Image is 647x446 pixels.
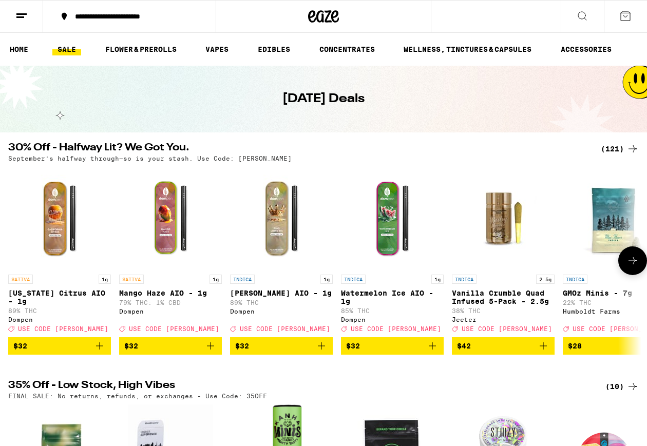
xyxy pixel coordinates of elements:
span: USE CODE [PERSON_NAME] [462,325,552,332]
p: 38% THC [452,307,555,314]
span: $32 [346,342,360,350]
a: (10) [605,380,639,393]
a: ACCESSORIES [556,43,617,55]
p: INDICA [230,275,255,284]
a: SALE [52,43,81,55]
p: FINAL SALE: No returns, refunds, or exchanges - Use Code: 35OFF [8,393,267,399]
span: USE CODE [PERSON_NAME] [129,325,219,332]
div: Dompen [119,308,222,315]
button: Add to bag [230,337,333,355]
span: $32 [13,342,27,350]
button: Add to bag [119,337,222,355]
p: 1g [99,275,111,284]
img: Dompen - Mango Haze AIO - 1g [119,167,222,269]
span: $42 [457,342,471,350]
button: Add to bag [452,337,555,355]
img: Dompen - King Louis XIII AIO - 1g [230,167,333,269]
a: Open page for Vanilla Crumble Quad Infused 5-Pack - 2.5g from Jeeter [452,167,555,337]
img: Dompen - California Citrus AIO - 1g [8,167,111,269]
img: Dompen - Watermelon Ice AIO - 1g [341,167,444,269]
span: USE CODE [PERSON_NAME] [240,325,330,332]
a: EDIBLES [253,43,295,55]
a: HOME [5,43,33,55]
p: September’s halfway through—so is your stash. Use Code: [PERSON_NAME] [8,155,292,162]
p: 1g [431,275,444,284]
span: $32 [235,342,249,350]
p: SATIVA [8,275,33,284]
p: 89% THC [8,307,111,314]
div: Jeeter [452,316,555,323]
button: Add to bag [341,337,444,355]
h1: [DATE] Deals [282,90,365,108]
a: Open page for Watermelon Ice AIO - 1g from Dompen [341,167,444,337]
p: 89% THC [230,299,333,306]
p: Watermelon Ice AIO - 1g [341,289,444,305]
p: INDICA [563,275,587,284]
h2: 35% Off - Low Stock, High Vibes [8,380,588,393]
div: Dompen [341,316,444,323]
p: [PERSON_NAME] AIO - 1g [230,289,333,297]
div: Dompen [230,308,333,315]
p: INDICA [341,275,366,284]
p: 85% THC [341,307,444,314]
span: $32 [124,342,138,350]
img: Jeeter - Vanilla Crumble Quad Infused 5-Pack - 2.5g [452,167,555,269]
a: Open page for California Citrus AIO - 1g from Dompen [8,167,111,337]
p: 1g [210,275,222,284]
a: VAPES [200,43,234,55]
a: Open page for Mango Haze AIO - 1g from Dompen [119,167,222,337]
p: Vanilla Crumble Quad Infused 5-Pack - 2.5g [452,289,555,305]
p: SATIVA [119,275,144,284]
span: USE CODE [PERSON_NAME] [18,325,108,332]
p: INDICA [452,275,477,284]
p: 1g [320,275,333,284]
span: USE CODE [PERSON_NAME] [351,325,441,332]
a: CONCENTRATES [314,43,380,55]
p: 2.5g [536,275,555,284]
button: Add to bag [8,337,111,355]
h2: 30% Off - Halfway Lit? We Got You. [8,143,588,155]
a: (121) [601,143,639,155]
p: [US_STATE] Citrus AIO - 1g [8,289,111,305]
div: Dompen [8,316,111,323]
a: Open page for King Louis XIII AIO - 1g from Dompen [230,167,333,337]
span: $28 [568,342,582,350]
a: WELLNESS, TINCTURES & CAPSULES [398,43,537,55]
a: FLOWER & PREROLLS [100,43,182,55]
p: 79% THC: 1% CBD [119,299,222,306]
p: Mango Haze AIO - 1g [119,289,222,297]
